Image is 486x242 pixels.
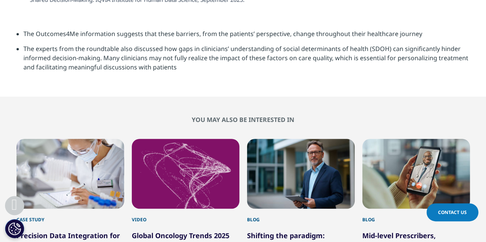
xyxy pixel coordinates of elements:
div: Blog [362,209,470,223]
div: Blog [247,209,355,223]
div: Case Study [17,209,124,223]
a: Contact Us [426,203,478,221]
button: Cookies Settings [5,219,24,238]
a: Global Oncology Trends 2025 [132,231,229,240]
div: Video [132,209,239,223]
li: The Outcomes4Me information suggests that these barriers, from the patients’ perspective, change ... [23,29,470,44]
span: Contact Us [438,209,467,216]
li: The experts from the roundtable also discussed how gaps in clinicians’ understanding of social de... [23,44,470,77]
h2: You may also be interested in [17,116,470,123]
